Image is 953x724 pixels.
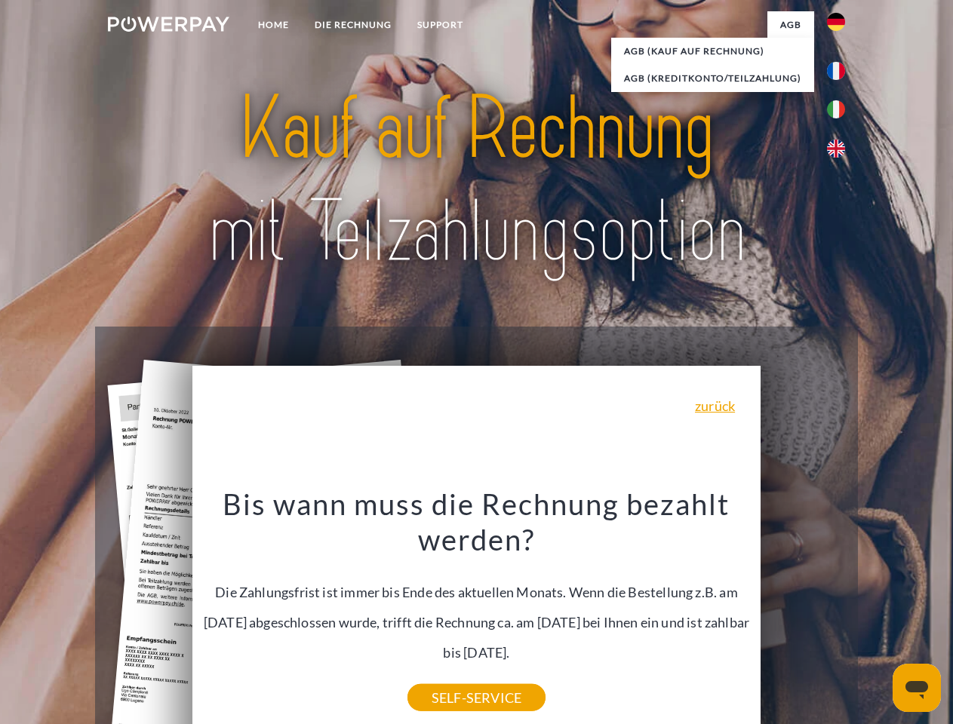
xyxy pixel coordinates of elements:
[695,399,735,413] a: zurück
[767,11,814,38] a: agb
[827,100,845,118] img: it
[827,140,845,158] img: en
[302,11,404,38] a: DIE RECHNUNG
[245,11,302,38] a: Home
[201,486,752,558] h3: Bis wann muss die Rechnung bezahlt werden?
[144,72,809,289] img: title-powerpay_de.svg
[201,486,752,698] div: Die Zahlungsfrist ist immer bis Ende des aktuellen Monats. Wenn die Bestellung z.B. am [DATE] abg...
[893,664,941,712] iframe: Schaltfläche zum Öffnen des Messaging-Fensters
[404,11,476,38] a: SUPPORT
[611,38,814,65] a: AGB (Kauf auf Rechnung)
[611,65,814,92] a: AGB (Kreditkonto/Teilzahlung)
[108,17,229,32] img: logo-powerpay-white.svg
[407,684,546,711] a: SELF-SERVICE
[827,62,845,80] img: fr
[827,13,845,31] img: de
